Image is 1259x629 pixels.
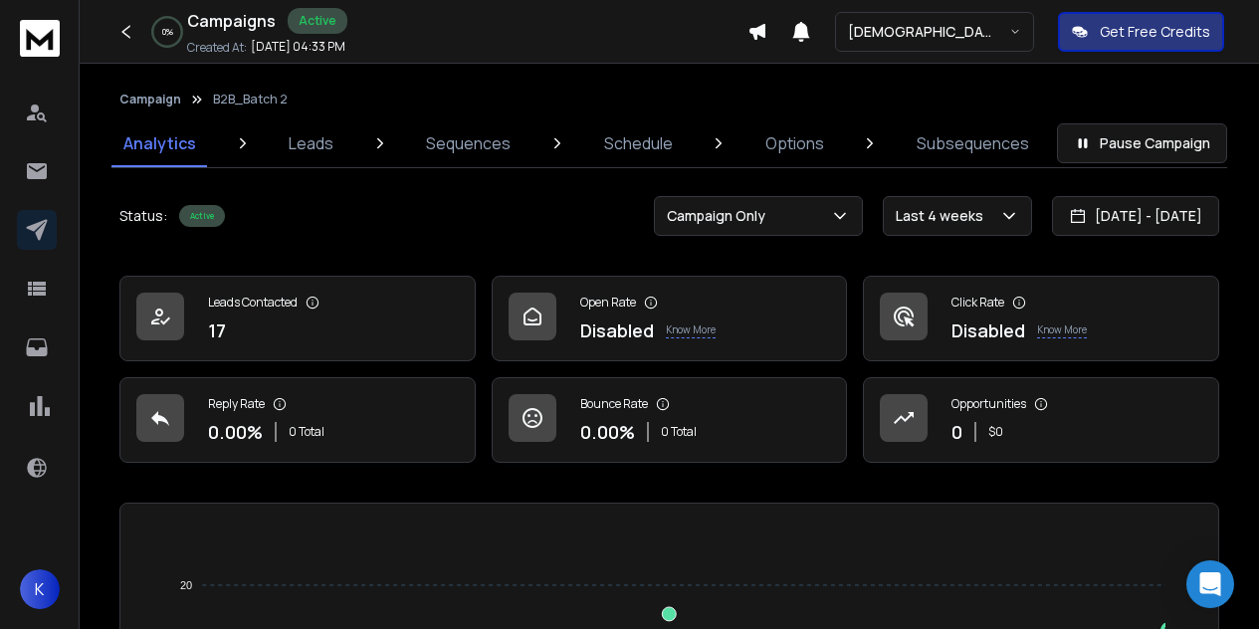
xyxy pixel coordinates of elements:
[1037,322,1087,338] p: Know More
[288,8,347,34] div: Active
[111,119,208,167] a: Analytics
[951,295,1004,311] p: Click Rate
[492,276,848,361] a: Open RateDisabledKnow More
[917,131,1029,155] p: Subsequences
[580,396,648,412] p: Bounce Rate
[208,316,226,344] p: 17
[1100,22,1210,42] p: Get Free Credits
[187,9,276,33] h1: Campaigns
[604,131,673,155] p: Schedule
[580,316,654,344] p: Disabled
[208,418,263,446] p: 0.00 %
[289,424,324,440] p: 0 Total
[951,316,1025,344] p: Disabled
[20,20,60,57] img: logo
[863,377,1219,463] a: Opportunities0$0
[988,424,1003,440] p: $ 0
[119,92,181,107] button: Campaign
[863,276,1219,361] a: Click RateDisabledKnow More
[492,377,848,463] a: Bounce Rate0.00%0 Total
[119,206,167,226] p: Status:
[753,119,836,167] a: Options
[951,418,962,446] p: 0
[213,92,288,107] p: B2B_Batch 2
[1052,196,1219,236] button: [DATE] - [DATE]
[251,39,345,55] p: [DATE] 04:33 PM
[1186,560,1234,608] div: Open Intercom Messenger
[208,396,265,412] p: Reply Rate
[20,569,60,609] button: K
[848,22,1009,42] p: [DEMOGRAPHIC_DATA] <> Harsh SSA
[414,119,523,167] a: Sequences
[1057,123,1227,163] button: Pause Campaign
[180,579,192,591] tspan: 20
[580,418,635,446] p: 0.00 %
[580,295,636,311] p: Open Rate
[666,322,716,338] p: Know More
[765,131,824,155] p: Options
[162,26,173,38] p: 0 %
[667,206,773,226] p: Campaign Only
[661,424,697,440] p: 0 Total
[208,295,298,311] p: Leads Contacted
[277,119,345,167] a: Leads
[187,40,247,56] p: Created At:
[905,119,1041,167] a: Subsequences
[896,206,991,226] p: Last 4 weeks
[1058,12,1224,52] button: Get Free Credits
[119,377,476,463] a: Reply Rate0.00%0 Total
[119,276,476,361] a: Leads Contacted17
[123,131,196,155] p: Analytics
[592,119,685,167] a: Schedule
[179,205,225,227] div: Active
[951,396,1026,412] p: Opportunities
[289,131,333,155] p: Leads
[426,131,511,155] p: Sequences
